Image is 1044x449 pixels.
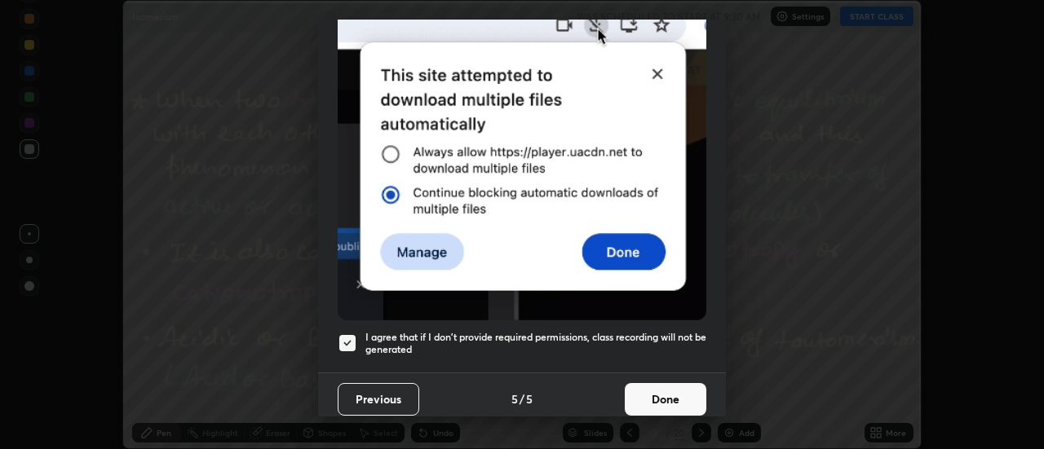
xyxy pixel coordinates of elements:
h4: 5 [511,390,518,407]
button: Done [625,383,706,416]
h4: / [520,390,524,407]
h5: I agree that if I don't provide required permissions, class recording will not be generated [365,331,706,356]
h4: 5 [526,390,533,407]
button: Previous [338,383,419,416]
